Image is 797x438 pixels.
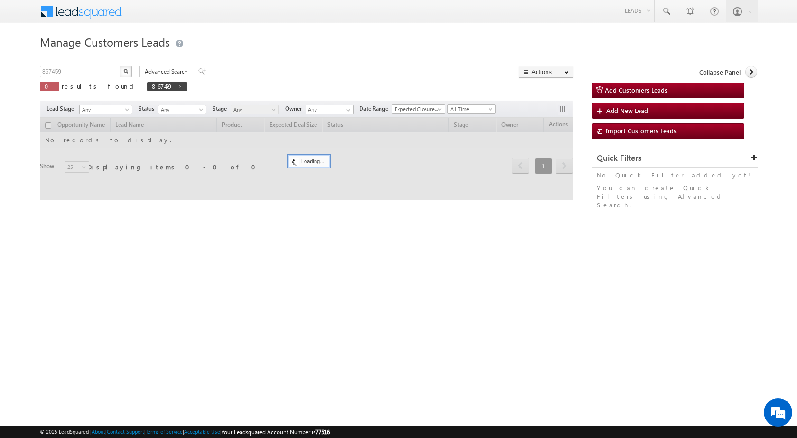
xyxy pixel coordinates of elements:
[92,429,105,435] a: About
[341,105,353,115] a: Show All Items
[448,105,493,113] span: All Time
[107,429,144,435] a: Contact Support
[285,104,306,113] span: Owner
[40,428,330,437] span: © 2025 LeadSquared | | | | |
[158,105,206,114] a: Any
[606,106,648,114] span: Add New Lead
[152,82,173,90] span: 867459
[45,82,55,90] span: 0
[606,127,677,135] span: Import Customers Leads
[184,429,220,435] a: Acceptable Use
[139,104,158,113] span: Status
[597,184,753,209] p: You can create Quick Filters using Advanced Search.
[447,104,496,114] a: All Time
[359,104,392,113] span: Date Range
[222,429,330,436] span: Your Leadsquared Account Number is
[80,105,129,114] span: Any
[46,104,78,113] span: Lead Stage
[79,105,132,114] a: Any
[306,105,354,114] input: Type to Search
[699,68,741,76] span: Collapse Panel
[392,104,445,114] a: Expected Closure Date
[597,171,753,179] p: No Quick Filter added yet!
[158,105,204,114] span: Any
[519,66,573,78] button: Actions
[123,69,128,74] img: Search
[231,105,276,114] span: Any
[392,105,442,113] span: Expected Closure Date
[605,86,667,94] span: Add Customers Leads
[231,105,279,114] a: Any
[62,82,137,90] span: results found
[145,67,191,76] span: Advanced Search
[289,156,329,167] div: Loading...
[40,34,170,49] span: Manage Customers Leads
[213,104,231,113] span: Stage
[315,429,330,436] span: 77516
[592,149,758,168] div: Quick Filters
[146,429,183,435] a: Terms of Service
